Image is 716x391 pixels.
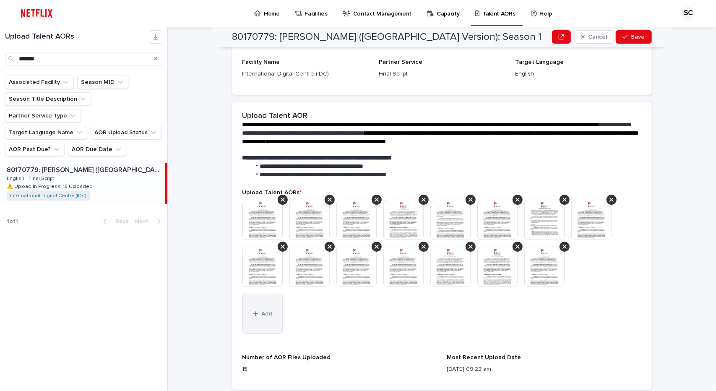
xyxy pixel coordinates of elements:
[17,5,57,22] img: ifQbXi3ZQGMSEF7WDB7W
[232,31,542,43] h2: 80170779: [PERSON_NAME] ([GEOGRAPHIC_DATA] Version): Season 1
[96,218,132,225] button: Back
[5,32,149,42] h1: Upload Talent AORs
[242,59,280,65] span: Facility Name
[588,34,607,40] span: Cancel
[10,193,86,199] a: International Digital Centre (IDC)
[242,70,369,78] p: International Digital Centre (IDC)
[242,190,302,195] span: Upload Talent AORs
[616,30,651,44] button: Save
[515,70,641,78] p: English
[242,112,308,121] h2: Upload Talent AOR
[261,311,272,317] span: Add
[5,92,91,106] button: Season Title Description
[574,30,614,44] button: Cancel
[242,355,331,360] span: Number of AOR Files Uploaded
[682,7,695,20] div: SC
[242,294,283,334] button: Add
[447,355,521,360] span: Most Recent Upload Date
[7,182,94,190] p: ⚠️ Upload In Progress: 15 Uploaded
[5,76,74,89] button: Associated Facility
[77,76,128,89] button: Season MID
[91,126,161,139] button: AOR Upload Status
[5,52,162,65] input: Search
[631,34,645,40] span: Save
[5,126,87,139] button: Target Language Name
[135,219,154,224] span: Next
[379,59,422,65] span: Partner Service
[5,109,81,123] button: Partner Service Type
[68,143,126,156] button: AOR Due Date
[5,143,65,156] button: AOR Past Due?
[242,365,437,374] p: 15
[7,164,164,174] p: 80170779: Rosario Tijeras (Mexico Version): Season 1
[110,219,128,224] span: Back
[447,365,642,374] p: [DATE] 09:22 am
[379,70,505,78] p: Final Script
[132,218,167,225] button: Next
[7,174,56,182] p: English - Final Script
[515,59,564,65] span: Target Language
